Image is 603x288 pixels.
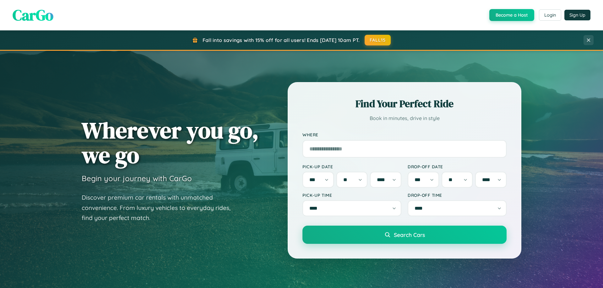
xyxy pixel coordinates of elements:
h1: Wherever you go, we go [82,118,259,167]
span: Fall into savings with 15% off for all users! Ends [DATE] 10am PT. [203,37,360,43]
p: Discover premium car rentals with unmatched convenience. From luxury vehicles to everyday rides, ... [82,192,239,223]
h2: Find Your Perfect Ride [302,97,507,111]
label: Pick-up Time [302,192,401,198]
p: Book in minutes, drive in style [302,114,507,123]
button: Login [539,9,561,21]
button: FALL15 [365,35,391,45]
label: Drop-off Date [408,164,507,169]
label: Drop-off Time [408,192,507,198]
button: Sign Up [564,10,590,20]
span: CarGo [13,5,53,25]
button: Search Cars [302,226,507,244]
label: Pick-up Date [302,164,401,169]
span: Search Cars [394,231,425,238]
h3: Begin your journey with CarGo [82,174,192,183]
button: Become a Host [489,9,534,21]
label: Where [302,132,507,138]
